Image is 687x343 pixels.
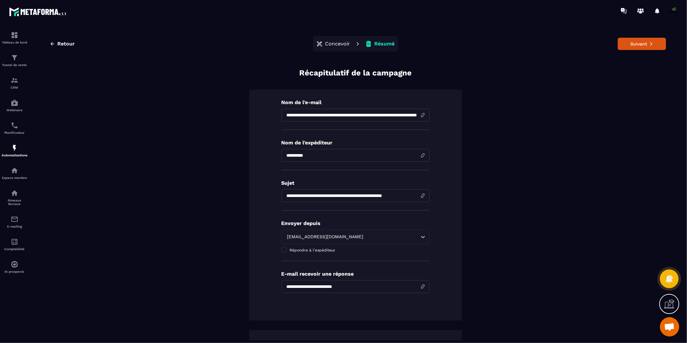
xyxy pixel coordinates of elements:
span: [EMAIL_ADDRESS][DOMAIN_NAME] [286,233,365,240]
a: emailemailE-mailing [2,211,27,233]
a: Ouvrir le chat [660,317,679,337]
p: Réseaux Sociaux [2,199,27,206]
a: automationsautomationsAutomatisations [2,139,27,162]
p: Nom de l'e-mail [281,99,430,105]
img: formation [11,31,18,39]
p: Nom de l'expéditeur [281,140,430,146]
p: Tableau de bord [2,41,27,44]
img: automations [11,260,18,268]
img: formation [11,54,18,62]
span: Répondre à l'expéditeur [290,248,336,252]
a: formationformationTunnel de vente [2,49,27,72]
img: formation [11,76,18,84]
p: Récapitulatif de la campagne [299,68,412,78]
p: Concevoir [325,41,350,47]
img: automations [11,167,18,174]
p: Résumé [375,41,395,47]
a: social-networksocial-networkRéseaux Sociaux [2,184,27,211]
img: automations [11,99,18,107]
p: Webinaire [2,108,27,112]
img: logo [9,6,67,17]
button: Suivant [618,38,666,50]
a: formationformationCRM [2,72,27,94]
p: Espace membre [2,176,27,180]
a: accountantaccountantComptabilité [2,233,27,256]
p: E-mailing [2,225,27,228]
span: Retour [57,41,75,47]
p: Tunnel de vente [2,63,27,67]
img: social-network [11,189,18,197]
button: Résumé [363,37,397,50]
a: automationsautomationsWebinaire [2,94,27,117]
img: accountant [11,238,18,246]
p: IA prospects [2,270,27,273]
img: automations [11,144,18,152]
img: scheduler [11,122,18,129]
a: formationformationTableau de bord [2,26,27,49]
img: email [11,215,18,223]
p: Automatisations [2,153,27,157]
p: Planificateur [2,131,27,134]
p: Sujet [281,180,430,186]
p: CRM [2,86,27,89]
a: schedulerschedulerPlanificateur [2,117,27,139]
a: automationsautomationsEspace membre [2,162,27,184]
p: E-mail recevoir une réponse [281,271,430,277]
button: Concevoir [314,37,352,50]
p: Envoyer depuis [281,220,430,226]
button: Retour [45,38,80,50]
input: Search for option [365,233,419,240]
div: Search for option [281,230,430,244]
p: Comptabilité [2,247,27,251]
